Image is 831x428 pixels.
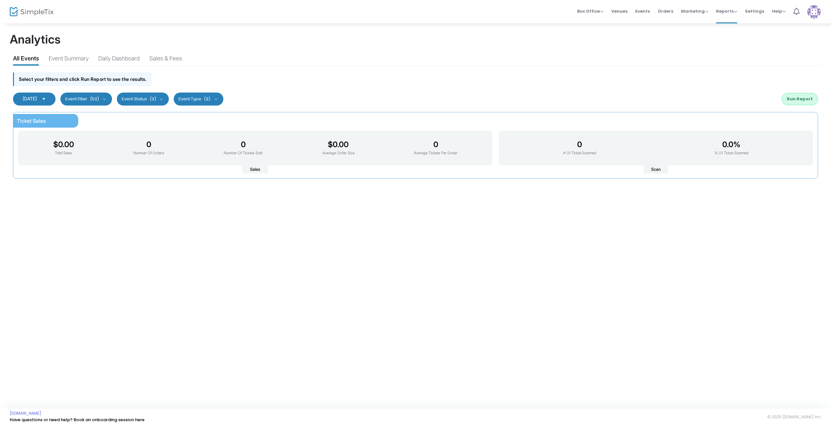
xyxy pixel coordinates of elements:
[224,150,263,156] p: Number Of Tickets Sold
[772,8,786,14] span: Help
[13,72,152,86] div: Select your filters and click Run Report to see the results.
[577,8,603,14] span: Box Office
[13,54,39,65] div: All Events
[23,96,37,101] span: [DATE]
[60,93,112,106] button: Event Filter(53)
[658,3,673,19] span: Orders
[414,140,457,149] h3: 0
[563,150,596,156] p: # Of Ticket Scanned
[643,165,668,174] span: Scan
[133,140,164,149] h3: 0
[117,93,169,106] button: Event Status(3)
[150,96,156,102] span: (3)
[49,54,89,65] div: Event Summary
[635,3,650,19] span: Events
[681,8,708,14] span: Marketing
[133,150,164,156] p: Number Of Orders
[563,140,596,149] h3: 0
[174,93,223,106] button: Event Type(3)
[53,150,74,156] p: Total Sales
[322,140,354,149] h3: $0.00
[53,140,74,149] h3: $0.00
[10,32,821,46] h1: Analytics
[224,140,263,149] h3: 0
[716,8,737,14] span: Reports
[90,96,99,102] span: (53)
[745,3,764,19] span: Settings
[782,93,818,105] button: Run Report
[98,54,140,65] div: Daily Dashboard
[10,411,41,416] a: [DOMAIN_NAME]
[611,3,627,19] span: Venues
[414,150,457,156] p: Average Tickets Per Order
[767,414,821,420] span: © 2025 [DOMAIN_NAME] Inc.
[242,165,268,174] span: Sales
[714,150,749,156] p: % Of Ticket Scanned
[204,96,210,102] span: (3)
[322,150,354,156] p: Average Order Size
[714,140,749,149] h3: 0.0%
[149,54,182,65] div: Sales & Fees
[10,417,144,423] a: Have questions or need help? Book an onboarding session here
[39,96,48,102] button: Select
[17,118,46,124] span: Ticket Sales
